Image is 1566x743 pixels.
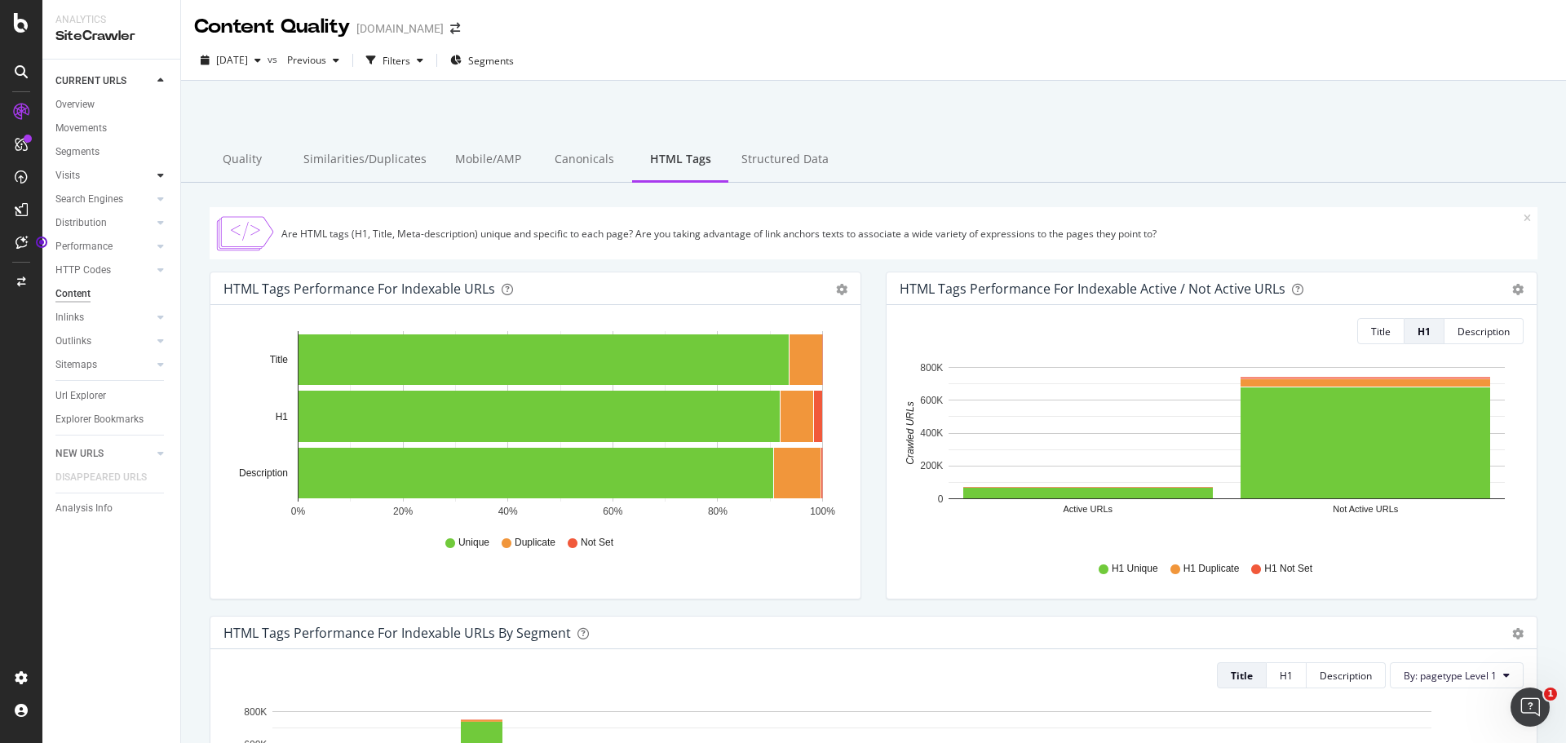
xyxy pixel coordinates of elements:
[498,506,518,517] text: 40%
[55,356,97,374] div: Sitemaps
[55,500,113,517] div: Analysis Info
[920,362,943,374] text: 800K
[900,357,1518,546] svg: A chart.
[194,13,350,41] div: Content Quality
[55,144,100,161] div: Segments
[900,281,1285,297] div: HTML Tags Performance for Indexable Active / Not Active URLs
[458,536,489,550] span: Unique
[920,427,943,439] text: 400K
[216,53,248,67] span: 2025 Sep. 15th
[1280,669,1293,683] div: H1
[1390,662,1524,688] button: By: pagetype Level 1
[281,47,346,73] button: Previous
[55,262,111,279] div: HTTP Codes
[223,331,842,520] svg: A chart.
[1511,688,1550,727] iframe: Intercom live chat
[468,54,514,68] span: Segments
[55,191,153,208] a: Search Engines
[1264,562,1312,576] span: H1 Not Set
[905,402,916,465] text: Crawled URLs
[581,536,613,550] span: Not Set
[55,13,167,27] div: Analytics
[1063,505,1113,515] text: Active URLs
[55,120,169,137] a: Movements
[55,285,91,303] div: Content
[938,493,944,505] text: 0
[55,411,144,428] div: Explorer Bookmarks
[55,500,169,517] a: Analysis Info
[1512,628,1524,639] div: gear
[1544,688,1557,701] span: 1
[55,73,126,90] div: CURRENT URLS
[55,387,169,405] a: Url Explorer
[55,214,107,232] div: Distribution
[1458,325,1510,338] div: Description
[55,387,106,405] div: Url Explorer
[1231,669,1253,683] div: Title
[1418,325,1431,338] div: H1
[55,96,95,113] div: Overview
[1112,562,1158,576] span: H1 Unique
[290,138,440,183] div: Similarities/Duplicates
[55,333,91,350] div: Outlinks
[55,167,80,184] div: Visits
[1371,325,1391,338] div: Title
[291,506,306,517] text: 0%
[55,214,153,232] a: Distribution
[55,356,153,374] a: Sitemaps
[383,54,410,68] div: Filters
[55,333,153,350] a: Outlinks
[55,411,169,428] a: Explorer Bookmarks
[836,284,847,295] div: gear
[1444,318,1524,344] button: Description
[1404,669,1497,683] span: By: pagetype Level 1
[55,285,169,303] a: Content
[239,467,288,479] text: Description
[55,469,147,486] div: DISAPPEARED URLS
[1320,669,1372,683] div: Description
[1267,662,1307,688] button: H1
[55,238,113,255] div: Performance
[55,309,84,326] div: Inlinks
[281,53,326,67] span: Previous
[55,469,163,486] a: DISAPPEARED URLS
[360,47,430,73] button: Filters
[1307,662,1386,688] button: Description
[55,120,107,137] div: Movements
[728,138,842,183] div: Structured Data
[393,506,413,517] text: 20%
[810,506,835,517] text: 100%
[194,138,290,183] div: Quality
[55,445,104,462] div: NEW URLS
[281,227,1524,241] div: Are HTML tags (H1, Title, Meta-description) unique and specific to each page? Are you taking adva...
[216,214,275,253] img: HTML Tags
[194,47,268,73] button: [DATE]
[55,445,153,462] a: NEW URLS
[440,138,536,183] div: Mobile/AMP
[34,235,49,250] div: Tooltip anchor
[55,96,169,113] a: Overview
[1512,284,1524,295] div: gear
[920,395,943,406] text: 600K
[55,262,153,279] a: HTTP Codes
[356,20,444,37] div: [DOMAIN_NAME]
[1333,505,1399,515] text: Not Active URLs
[515,536,555,550] span: Duplicate
[920,461,943,472] text: 200K
[1405,318,1444,344] button: H1
[268,52,281,66] span: vs
[55,167,153,184] a: Visits
[450,23,460,34] div: arrow-right-arrow-left
[223,625,571,641] div: HTML Tags Performance for Indexable URLs by Segment
[1357,318,1405,344] button: Title
[708,506,728,517] text: 80%
[55,27,167,46] div: SiteCrawler
[55,73,153,90] a: CURRENT URLS
[55,144,169,161] a: Segments
[603,506,622,517] text: 60%
[276,411,289,422] text: H1
[632,138,728,183] div: HTML Tags
[244,706,267,718] text: 800K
